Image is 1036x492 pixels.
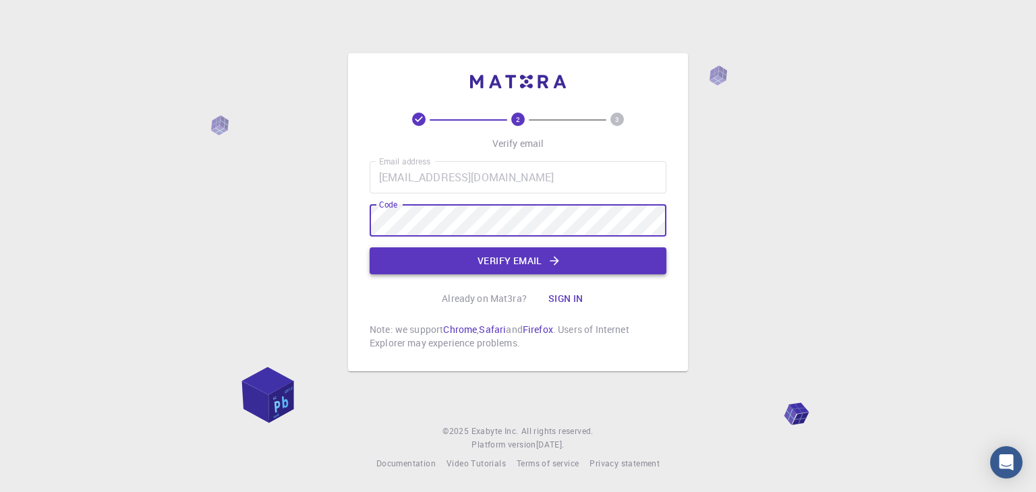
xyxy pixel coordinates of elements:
a: Safari [479,323,506,336]
p: Note: we support , and . Users of Internet Explorer may experience problems. [370,323,666,350]
label: Code [379,199,397,210]
a: Documentation [376,457,436,470]
span: Terms of service [517,458,579,468]
button: Verify email [370,247,666,274]
label: Email address [379,156,430,167]
a: Video Tutorials [447,457,506,470]
span: Documentation [376,458,436,468]
text: 3 [615,115,619,124]
span: © 2025 [442,425,471,438]
p: Already on Mat3ra? [442,292,527,305]
span: Privacy statement [589,458,660,468]
p: Verify email [492,137,544,150]
span: All rights reserved. [521,425,594,438]
span: Platform version [471,438,536,452]
a: Firefox [523,323,553,336]
a: Terms of service [517,457,579,470]
button: Sign in [538,285,594,312]
a: Exabyte Inc. [471,425,519,438]
span: Video Tutorials [447,458,506,468]
span: [DATE] . [536,439,565,450]
div: Open Intercom Messenger [990,446,1023,479]
a: [DATE]. [536,438,565,452]
span: Exabyte Inc. [471,425,519,436]
text: 2 [516,115,520,124]
a: Chrome [443,323,477,336]
a: Privacy statement [589,457,660,470]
